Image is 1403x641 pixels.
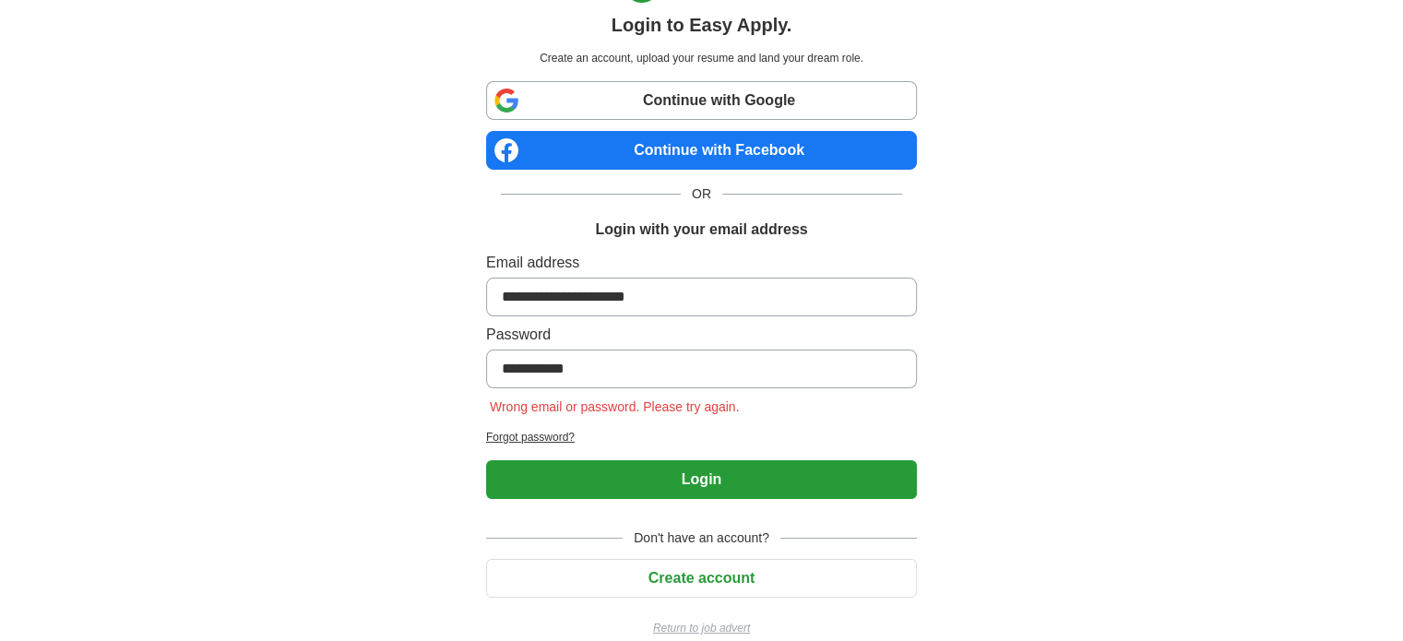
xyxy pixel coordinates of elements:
[595,219,807,241] h1: Login with your email address
[612,11,792,39] h1: Login to Easy Apply.
[490,50,913,66] p: Create an account, upload your resume and land your dream role.
[486,252,917,274] label: Email address
[486,460,917,499] button: Login
[486,81,917,120] a: Continue with Google
[486,131,917,170] a: Continue with Facebook
[486,324,917,346] label: Password
[623,528,780,548] span: Don't have an account?
[486,559,917,598] button: Create account
[486,399,743,414] span: Wrong email or password. Please try again.
[486,570,917,586] a: Create account
[486,620,917,636] a: Return to job advert
[681,184,722,204] span: OR
[486,429,917,445] a: Forgot password?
